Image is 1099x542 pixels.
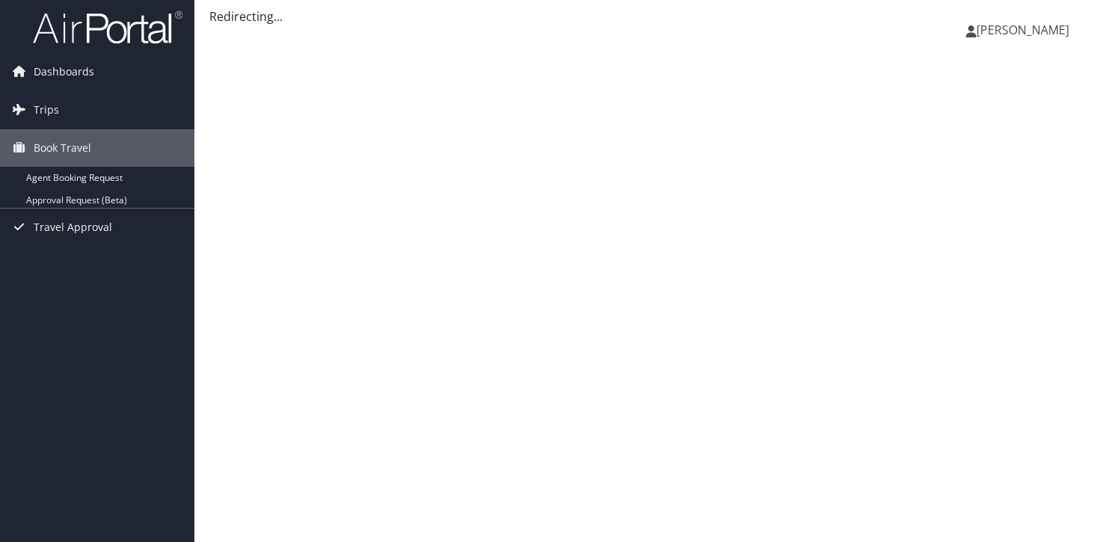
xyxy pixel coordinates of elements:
span: Trips [34,91,59,129]
span: Dashboards [34,53,94,90]
img: airportal-logo.png [33,10,182,45]
a: [PERSON_NAME] [966,7,1084,52]
div: Redirecting... [209,7,1084,25]
span: [PERSON_NAME] [976,22,1069,38]
span: Book Travel [34,129,91,167]
span: Travel Approval [34,209,112,246]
